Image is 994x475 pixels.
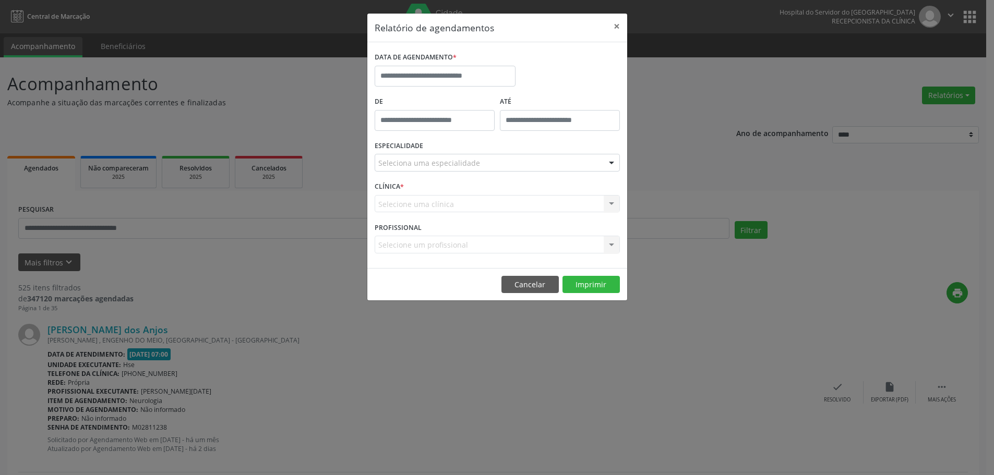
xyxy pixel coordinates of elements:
label: ATÉ [500,94,620,110]
button: Cancelar [501,276,559,294]
label: CLÍNICA [375,179,404,195]
button: Imprimir [562,276,620,294]
h5: Relatório de agendamentos [375,21,494,34]
label: PROFISSIONAL [375,220,422,236]
label: De [375,94,495,110]
label: DATA DE AGENDAMENTO [375,50,457,66]
button: Close [606,14,627,39]
label: ESPECIALIDADE [375,138,423,154]
span: Seleciona uma especialidade [378,157,480,168]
